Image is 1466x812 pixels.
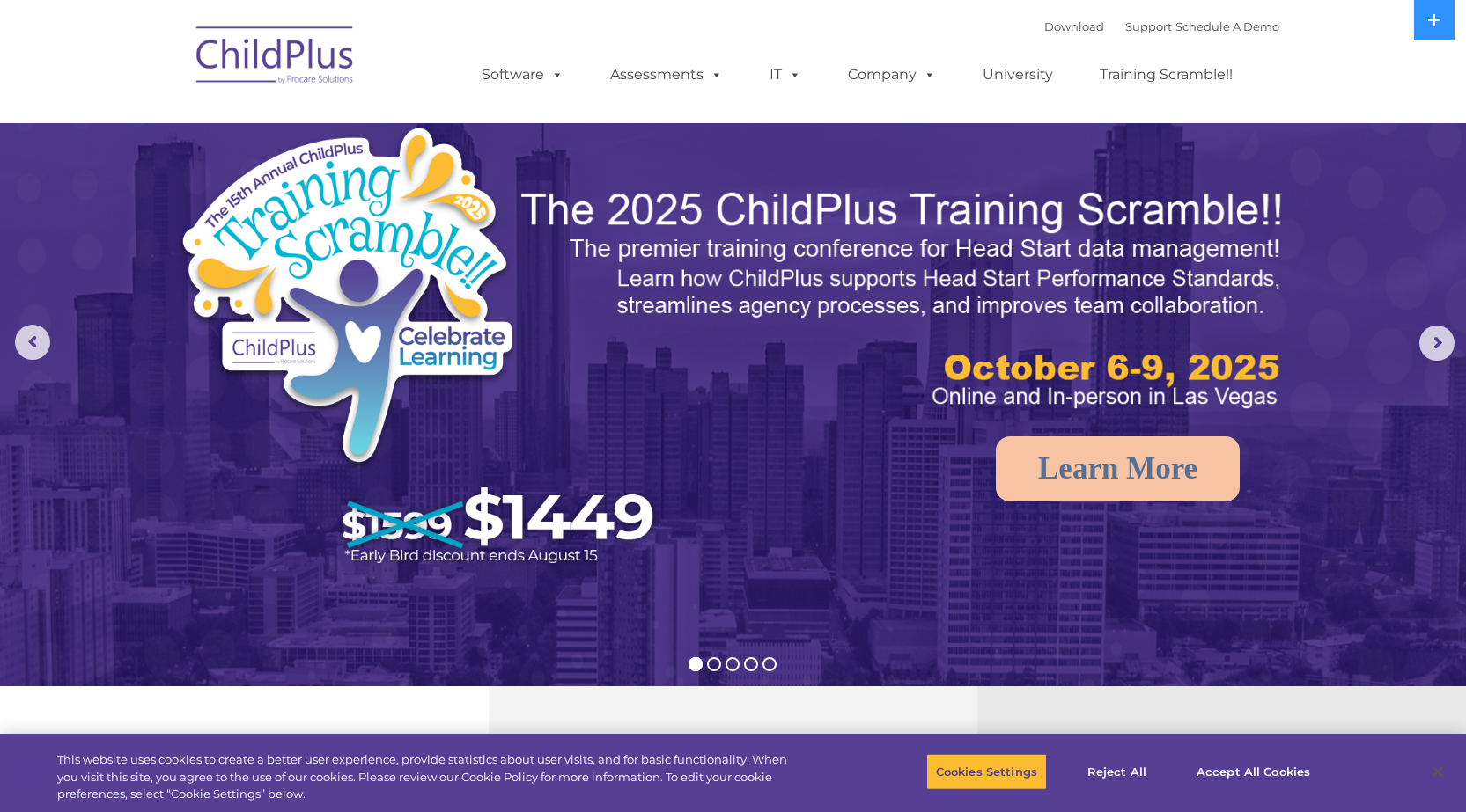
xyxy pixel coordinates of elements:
span: Phone number [245,188,320,201]
button: Reject All [1062,753,1172,790]
span: Last name [245,116,298,129]
a: Schedule A Demo [1175,19,1279,33]
a: Training Scramble!! [1082,57,1250,92]
div: This website uses cookies to create a better user experience, provide statistics about user visit... [57,751,807,803]
a: Support [1125,19,1172,33]
font: | [1044,19,1279,33]
button: Close [1418,752,1457,791]
a: Software [464,57,581,92]
a: Download [1044,19,1104,33]
a: Assessments [593,57,740,92]
a: University [965,57,1071,92]
button: Cookies Settings [926,753,1047,790]
button: Accept All Cookies [1187,753,1320,790]
a: Company [830,57,954,92]
img: ChildPlus by Procare Solutions [188,14,364,102]
a: IT [752,57,819,92]
a: Learn More [996,436,1240,501]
